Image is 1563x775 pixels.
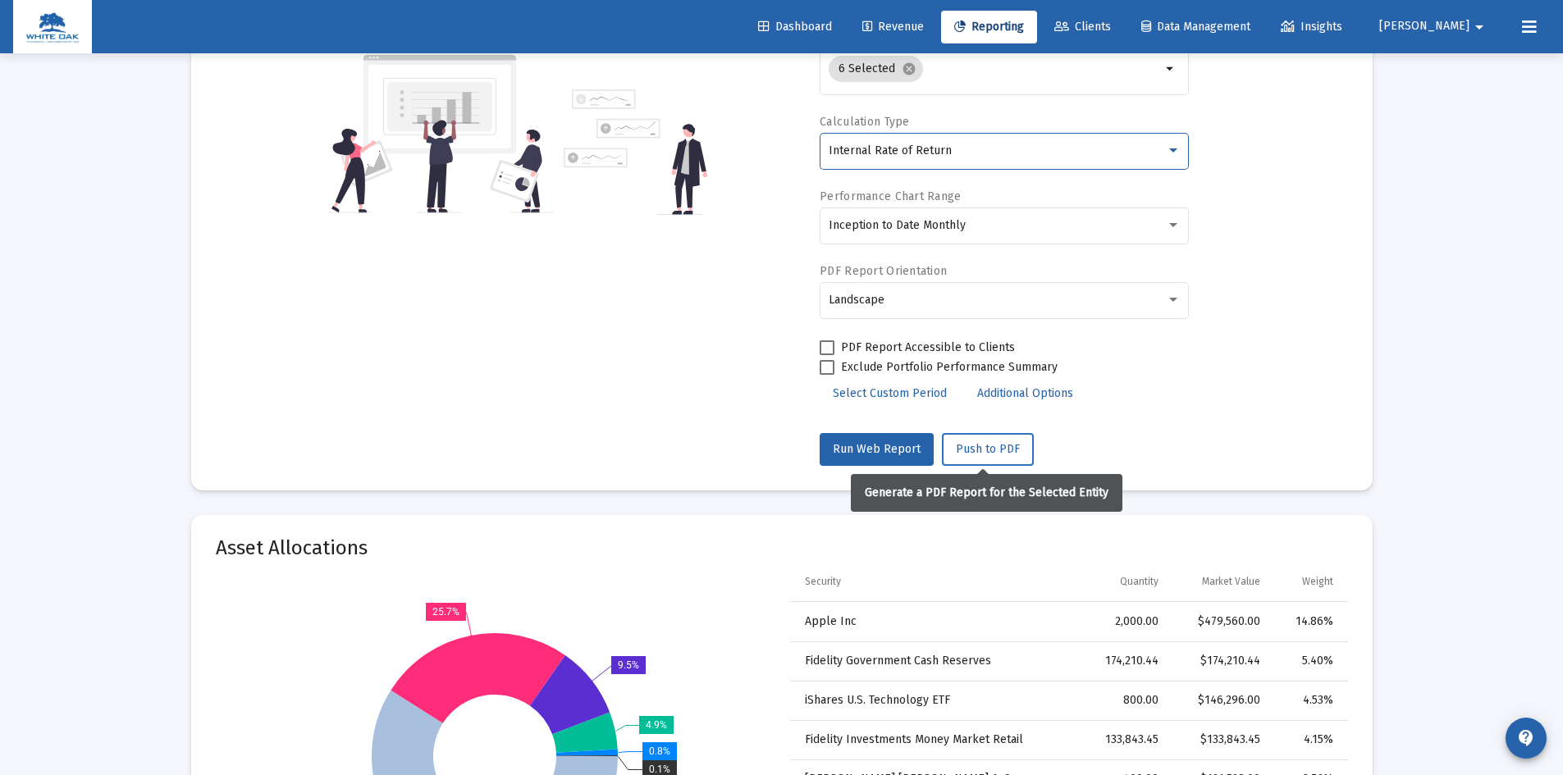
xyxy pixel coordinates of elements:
[820,433,934,466] button: Run Web Report
[1283,732,1333,748] div: 4.15%
[1088,602,1170,641] td: 2,000.00
[758,20,832,34] span: Dashboard
[977,386,1073,400] span: Additional Options
[805,575,841,588] div: Security
[829,293,884,307] span: Landscape
[1170,563,1272,602] td: Column Market Value
[841,358,1058,377] span: Exclude Portfolio Performance Summary
[1469,11,1489,43] mat-icon: arrow_drop_down
[956,442,1020,456] span: Push to PDF
[849,11,937,43] a: Revenue
[1088,681,1170,720] td: 800.00
[941,11,1037,43] a: Reporting
[790,602,1088,641] td: Apple Inc
[1202,575,1260,588] div: Market Value
[820,189,961,203] label: Performance Chart Range
[1041,11,1124,43] a: Clients
[829,56,923,82] mat-chip: 6 Selected
[829,52,1161,85] mat-chip-list: Selection
[1379,20,1469,34] span: [PERSON_NAME]
[862,20,924,34] span: Revenue
[25,11,80,43] img: Dashboard
[1283,613,1333,630] div: 14.86%
[745,11,845,43] a: Dashboard
[820,115,909,129] label: Calculation Type
[1281,20,1342,34] span: Insights
[1516,728,1536,748] mat-icon: contact_support
[1088,563,1170,602] td: Column Quantity
[1360,10,1509,43] button: [PERSON_NAME]
[1054,20,1111,34] span: Clients
[829,144,952,157] span: Internal Rate of Return
[790,563,1088,602] td: Column Security
[1170,681,1272,720] td: $146,296.00
[790,720,1088,759] td: Fidelity Investments Money Market Retail
[833,386,947,400] span: Select Custom Period
[1170,602,1272,641] td: $479,560.00
[564,89,707,215] img: reporting-alt
[646,719,667,731] text: 4.9%
[1088,641,1170,681] td: 174,210.44
[1128,11,1264,43] a: Data Management
[1088,720,1170,759] td: 133,843.45
[432,606,459,618] text: 25.7%
[1120,575,1159,588] div: Quantity
[1283,653,1333,669] div: 5.40%
[841,338,1015,358] span: PDF Report Accessible to Clients
[1170,720,1272,759] td: $133,843.45
[833,442,921,456] span: Run Web Report
[1141,20,1250,34] span: Data Management
[1302,575,1333,588] div: Weight
[328,52,554,215] img: reporting
[790,681,1088,720] td: iShares U.S. Technology ETF
[649,764,670,775] text: 0.1%
[954,20,1024,34] span: Reporting
[820,264,947,278] label: PDF Report Orientation
[902,62,916,76] mat-icon: cancel
[649,745,670,757] text: 0.8%
[216,540,368,556] mat-card-title: Asset Allocations
[1170,641,1272,681] td: $174,210.44
[942,433,1034,466] button: Push to PDF
[1272,563,1348,602] td: Column Weight
[829,218,966,232] span: Inception to Date Monthly
[1283,692,1333,709] div: 4.53%
[1161,59,1181,79] mat-icon: arrow_drop_down
[790,641,1088,681] td: Fidelity Government Cash Reserves
[618,659,639,671] text: 9.5%
[1268,11,1355,43] a: Insights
